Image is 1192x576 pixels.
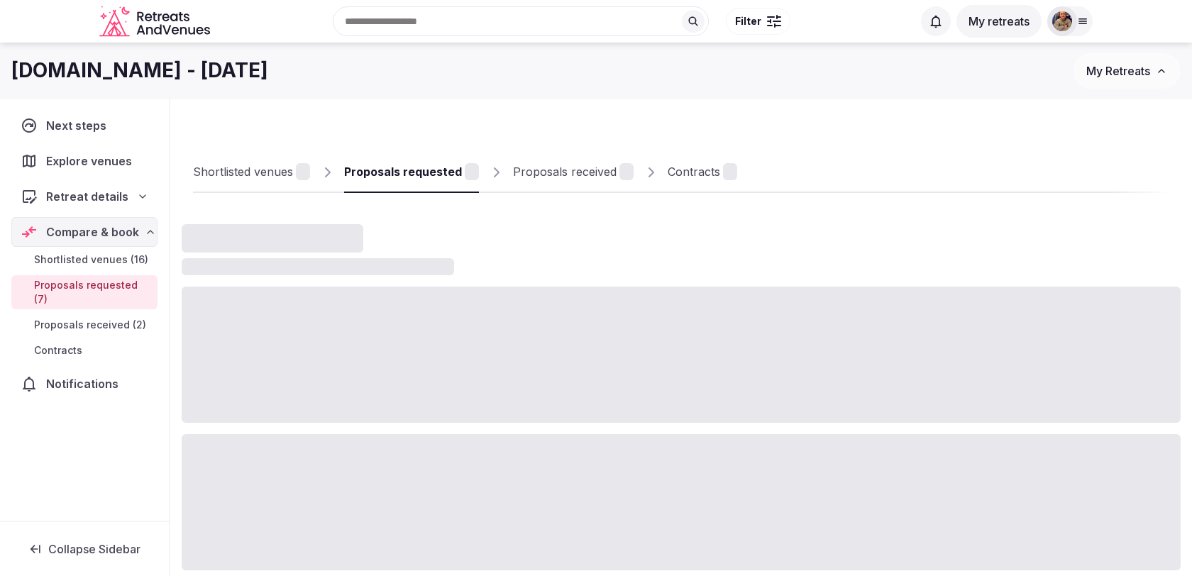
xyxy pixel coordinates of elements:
a: My retreats [956,14,1042,28]
button: Filter [726,8,790,35]
span: My Retreats [1086,64,1150,78]
span: Filter [735,14,761,28]
svg: Retreats and Venues company logo [99,6,213,38]
span: Compare & book [46,223,139,240]
span: Notifications [46,375,124,392]
a: Contracts [668,152,737,193]
span: Collapse Sidebar [48,542,140,556]
div: Shortlisted venues [193,163,293,180]
div: Proposals requested [344,163,462,180]
button: My retreats [956,5,1042,38]
a: Shortlisted venues [193,152,310,193]
a: Proposals requested [344,152,479,193]
a: Proposals received (2) [11,315,158,335]
button: My Retreats [1073,53,1181,89]
h1: [DOMAIN_NAME] - [DATE] [11,57,268,84]
span: Explore venues [46,153,138,170]
span: Proposals received (2) [34,318,146,332]
a: Explore venues [11,146,158,176]
a: Contracts [11,340,158,360]
button: Collapse Sidebar [11,533,158,565]
span: Proposals requested (7) [34,278,152,306]
a: Notifications [11,369,158,399]
a: Shortlisted venues (16) [11,250,158,270]
span: Retreat details [46,188,128,205]
a: Visit the homepage [99,6,213,38]
div: Proposals received [513,163,617,180]
a: Proposals received [513,152,634,193]
span: Next steps [46,117,112,134]
span: Shortlisted venues (16) [34,253,148,267]
span: Contracts [34,343,82,358]
a: Next steps [11,111,158,140]
div: Contracts [668,163,720,180]
img: julen [1052,11,1072,31]
a: Proposals requested (7) [11,275,158,309]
